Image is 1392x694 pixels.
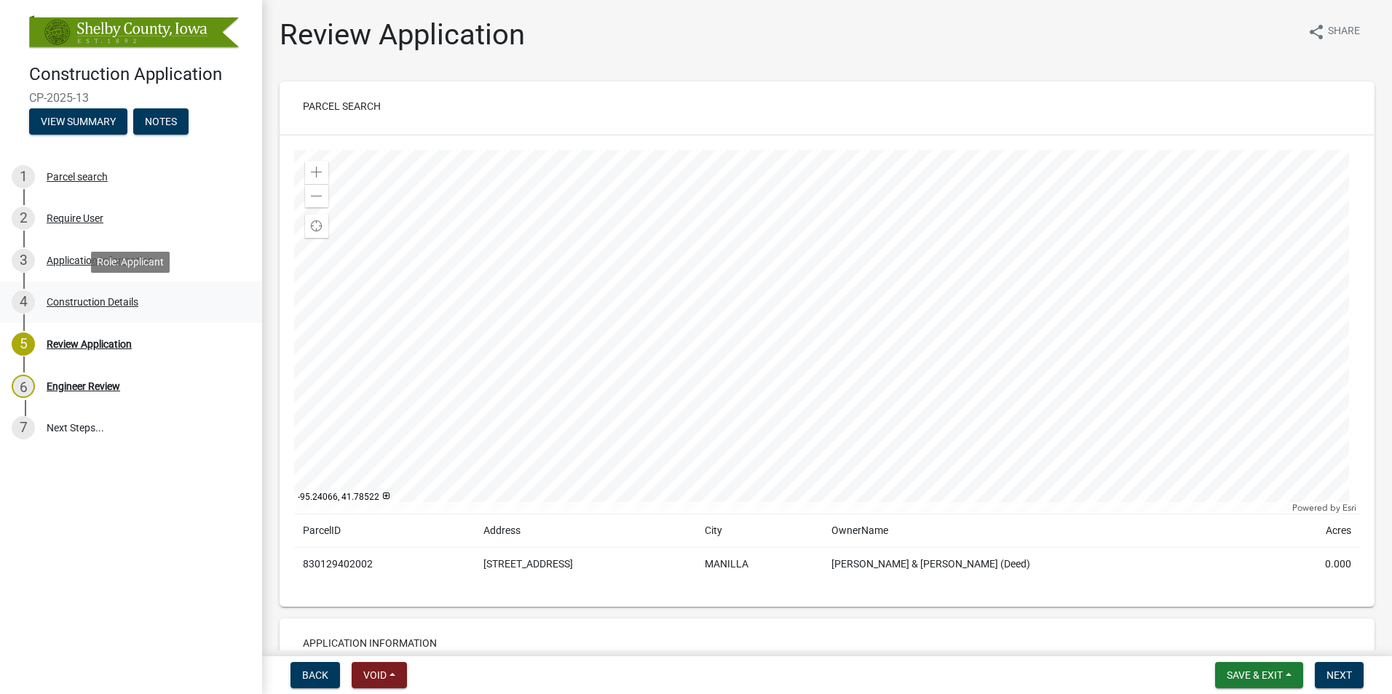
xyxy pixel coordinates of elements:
h4: Construction Application [29,64,250,85]
div: 6 [12,375,35,398]
span: Next [1326,669,1352,681]
div: Require User [47,213,103,223]
div: Role: Applicant [91,252,170,273]
div: Find my location [305,215,328,238]
div: 3 [12,249,35,272]
div: Zoom out [305,184,328,207]
div: Zoom in [305,161,328,184]
div: Review Application [47,339,132,349]
td: [STREET_ADDRESS] [475,548,696,581]
span: Share [1328,23,1360,41]
a: Esri [1342,503,1356,513]
div: Construction Details [47,297,138,307]
span: Back [302,669,328,681]
div: 2 [12,207,35,230]
button: Void [352,662,407,688]
button: Next [1315,662,1364,688]
div: Powered by [1289,502,1360,514]
td: Address [475,514,696,548]
button: Application Information [291,630,448,656]
td: 0.000 [1270,548,1360,581]
span: Save & Exit [1227,669,1283,681]
td: 830129402002 [294,548,475,581]
button: Notes [133,108,189,135]
span: Void [363,669,387,681]
button: Back [290,662,340,688]
button: Parcel search [291,93,392,119]
div: Application Information [47,255,154,266]
i: share [1308,23,1325,41]
button: shareShare [1296,17,1372,46]
wm-modal-confirm: Summary [29,116,127,128]
h1: Review Application [280,17,525,52]
td: MANILLA [696,548,823,581]
div: 7 [12,416,35,439]
img: Shelby County, Iowa [29,15,239,49]
button: Save & Exit [1215,662,1303,688]
td: City [696,514,823,548]
td: Acres [1270,514,1360,548]
div: Parcel search [47,172,108,182]
div: 5 [12,332,35,356]
button: View Summary [29,108,127,135]
span: CP-2025-13 [29,91,233,105]
div: 1 [12,165,35,188]
td: [PERSON_NAME] & [PERSON_NAME] (Deed) [823,548,1270,581]
wm-modal-confirm: Notes [133,116,189,128]
div: Engineer Review [47,381,120,391]
td: OwnerName [823,514,1270,548]
div: 4 [12,290,35,314]
td: ParcelID [294,514,475,548]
